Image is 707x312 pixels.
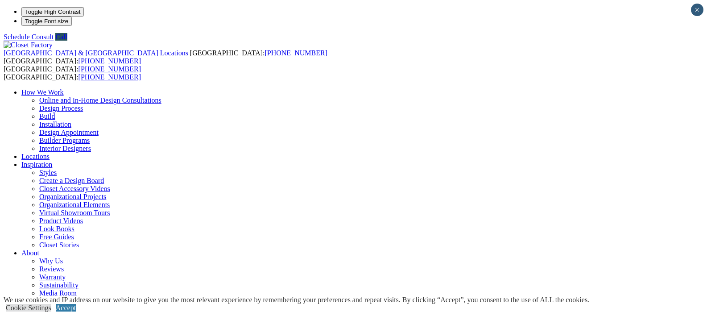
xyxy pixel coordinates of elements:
a: About [21,249,39,257]
button: Close [691,4,703,16]
div: We use cookies and IP address on our website to give you the most relevant experience by remember... [4,296,589,304]
a: Locations [21,153,50,160]
a: Organizational Elements [39,201,110,208]
a: Closet Accessory Videos [39,185,110,192]
a: Sustainability [39,281,79,289]
a: Design Process [39,104,83,112]
a: Interior Designers [39,145,91,152]
a: [PHONE_NUMBER] [79,73,141,81]
a: [GEOGRAPHIC_DATA] & [GEOGRAPHIC_DATA] Locations [4,49,190,57]
a: Accept [56,304,76,312]
a: Product Videos [39,217,83,225]
a: Create a Design Board [39,177,104,184]
a: Free Guides [39,233,74,241]
span: [GEOGRAPHIC_DATA] & [GEOGRAPHIC_DATA] Locations [4,49,188,57]
button: Toggle Font size [21,17,72,26]
a: Organizational Projects [39,193,106,200]
span: Toggle Font size [25,18,68,25]
a: [PHONE_NUMBER] [79,65,141,73]
a: Call [55,33,67,41]
span: Toggle High Contrast [25,8,80,15]
a: Virtual Showroom Tours [39,209,110,216]
a: Installation [39,121,71,128]
a: Look Books [39,225,74,233]
a: Online and In-Home Design Consultations [39,96,161,104]
a: Schedule Consult [4,33,54,41]
img: Closet Factory [4,41,53,49]
a: Builder Programs [39,137,90,144]
a: [PHONE_NUMBER] [265,49,327,57]
a: [PHONE_NUMBER] [79,57,141,65]
button: Toggle High Contrast [21,7,84,17]
a: Reviews [39,265,64,273]
a: Cookie Settings [6,304,51,312]
a: Inspiration [21,161,52,168]
a: Why Us [39,257,63,265]
span: [GEOGRAPHIC_DATA]: [GEOGRAPHIC_DATA]: [4,65,141,81]
a: How We Work [21,88,64,96]
a: Design Appointment [39,129,99,136]
span: [GEOGRAPHIC_DATA]: [GEOGRAPHIC_DATA]: [4,49,327,65]
a: Media Room [39,289,77,297]
a: Build [39,112,55,120]
a: Warranty [39,273,66,281]
a: Styles [39,169,57,176]
a: Closet Stories [39,241,79,249]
